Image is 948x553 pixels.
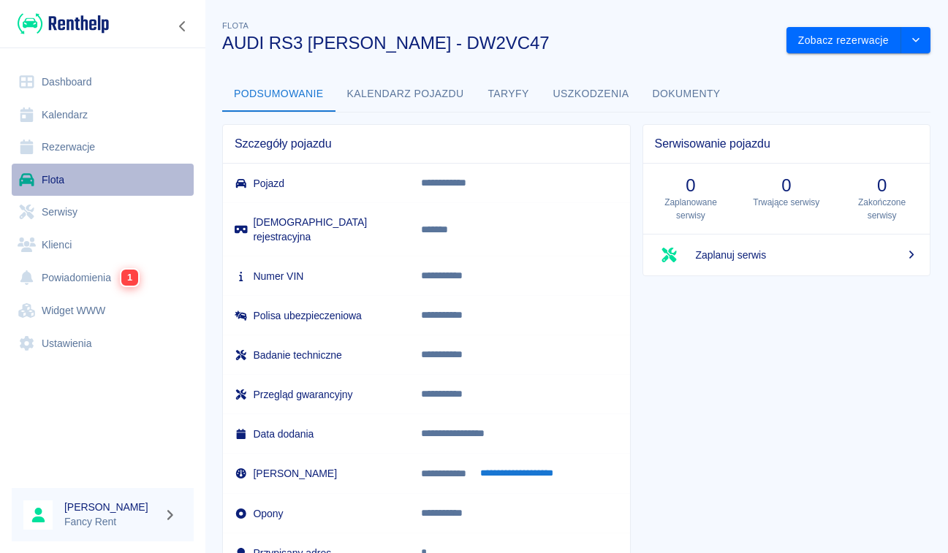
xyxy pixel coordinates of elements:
a: Kalendarz [12,99,194,131]
h3: 0 [750,175,822,196]
h3: 0 [846,175,918,196]
button: Kalendarz pojazdu [335,77,476,112]
a: Ustawienia [12,327,194,360]
button: Zwiń nawigację [172,17,194,36]
h6: Numer VIN [235,269,398,283]
a: Klienci [12,229,194,262]
a: Dashboard [12,66,194,99]
p: Zaplanowane serwisy [655,196,727,222]
button: Uszkodzenia [542,77,641,112]
h6: Data dodania [235,427,398,441]
button: Taryfy [476,77,542,112]
h6: Pojazd [235,176,398,191]
h6: Opony [235,506,398,521]
button: Dokumenty [641,77,732,112]
span: 1 [121,270,138,286]
p: Zakończone serwisy [846,196,918,222]
a: Powiadomienia1 [12,261,194,294]
a: Serwisy [12,196,194,229]
h6: [PERSON_NAME] [64,500,158,514]
span: Serwisowanie pojazdu [655,137,918,151]
a: Widget WWW [12,294,194,327]
span: Flota [222,21,249,30]
h6: Badanie techniczne [235,348,398,362]
a: 0Trwające serwisy [738,164,834,221]
h6: Przegląd gwarancyjny [235,387,398,402]
a: 0Zaplanowane serwisy [643,164,739,234]
a: Rezerwacje [12,131,194,164]
a: Flota [12,164,194,197]
a: Renthelp logo [12,12,109,36]
h6: Polisa ubezpieczeniowa [235,308,398,323]
h6: [PERSON_NAME] [235,466,398,481]
span: Zaplanuj serwis [696,248,918,263]
h3: AUDI RS3 [PERSON_NAME] - DW2VC47 [222,33,775,53]
p: Fancy Rent [64,514,158,530]
a: Zaplanuj serwis [643,234,930,275]
h3: 0 [655,175,727,196]
a: 0Zakończone serwisy [834,164,930,234]
img: Renthelp logo [18,12,109,36]
button: Podsumowanie [222,77,335,112]
span: Szczegóły pojazdu [235,137,618,151]
button: Zobacz rezerwacje [786,27,901,54]
p: Trwające serwisy [750,196,822,209]
button: drop-down [901,27,930,54]
h6: [DEMOGRAPHIC_DATA] rejestracyjna [235,215,398,244]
